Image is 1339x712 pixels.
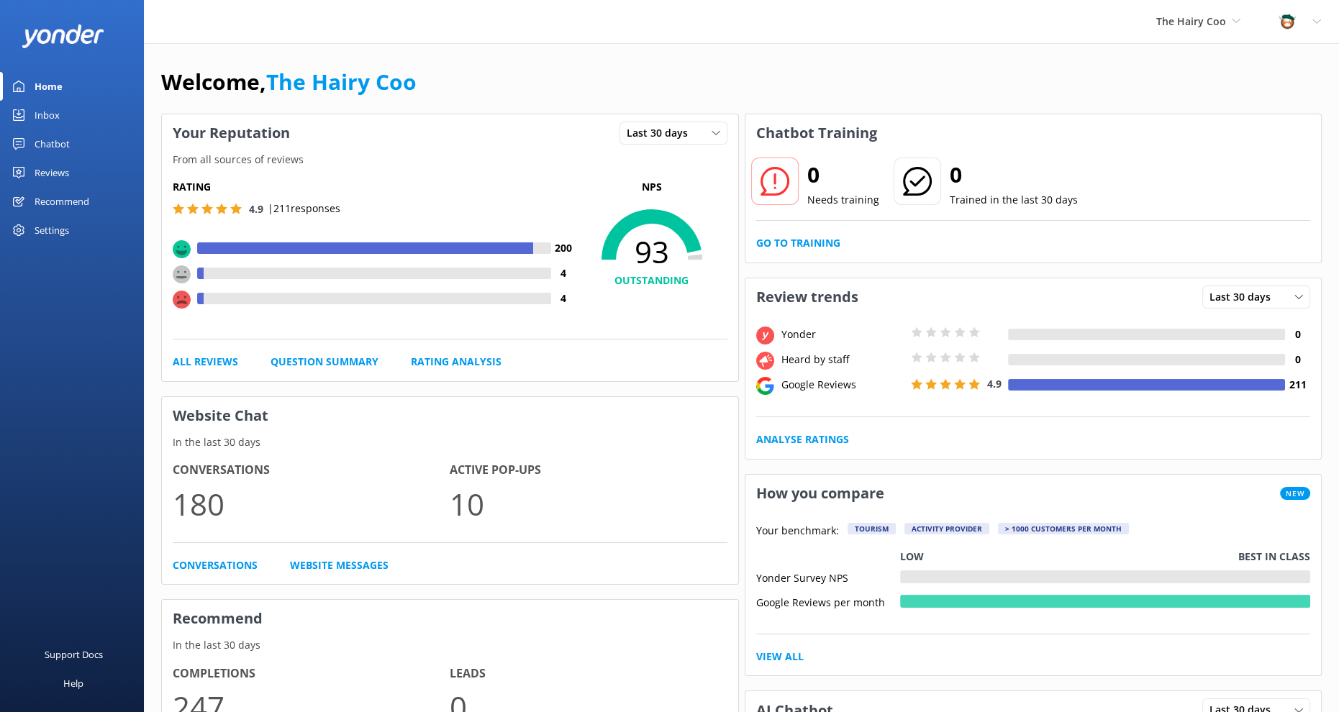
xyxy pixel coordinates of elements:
p: 10 [450,480,727,528]
p: | 211 responses [268,201,340,216]
img: yonder-white-logo.png [22,24,104,48]
div: Home [35,72,63,101]
a: Website Messages [290,557,389,573]
div: Chatbot [35,129,70,158]
h3: Recommend [162,600,738,637]
h4: 4 [551,291,576,306]
div: Recommend [35,187,89,216]
h3: Review trends [745,278,869,316]
a: Question Summary [271,354,378,370]
div: Reviews [35,158,69,187]
h4: Completions [173,665,450,683]
h4: 4 [551,265,576,281]
div: Support Docs [45,640,103,669]
span: 4.9 [987,377,1002,391]
h2: 0 [950,158,1078,192]
span: The Hairy Coo [1156,14,1226,28]
h1: Welcome, [161,65,417,99]
div: Inbox [35,101,60,129]
p: Needs training [807,192,879,208]
p: Best in class [1238,549,1310,565]
h3: How you compare [745,475,895,512]
h2: 0 [807,158,879,192]
a: View All [756,649,804,665]
p: 180 [173,480,450,528]
span: 93 [576,234,727,270]
div: > 1000 customers per month [998,523,1129,534]
h4: Leads [450,665,727,683]
span: Last 30 days [1209,289,1279,305]
div: Tourism [848,523,896,534]
a: Analyse Ratings [756,432,849,447]
h4: 0 [1285,327,1310,342]
h3: Chatbot Training [745,114,888,152]
p: Your benchmark: [756,523,839,540]
span: New [1280,487,1310,500]
p: From all sources of reviews [162,152,738,168]
h4: Active Pop-ups [450,461,727,480]
a: Rating Analysis [411,354,501,370]
div: Google Reviews per month [756,595,900,608]
h4: 211 [1285,377,1310,393]
p: NPS [576,179,727,195]
img: 457-1738239164.png [1276,11,1298,32]
p: In the last 30 days [162,434,738,450]
div: Heard by staff [778,352,907,368]
h4: 200 [551,240,576,256]
a: All Reviews [173,354,238,370]
span: Last 30 days [627,125,696,141]
div: Settings [35,216,69,245]
div: Help [63,669,83,698]
h3: Website Chat [162,397,738,434]
h4: 0 [1285,352,1310,368]
a: The Hairy Coo [266,67,417,96]
a: Go to Training [756,235,840,251]
div: Activity Provider [904,523,989,534]
p: Low [900,549,924,565]
span: 4.9 [249,202,263,216]
h4: OUTSTANDING [576,273,727,288]
a: Conversations [173,557,258,573]
div: Yonder Survey NPS [756,570,900,583]
p: Trained in the last 30 days [950,192,1078,208]
h5: Rating [173,179,576,195]
h4: Conversations [173,461,450,480]
div: Yonder [778,327,907,342]
div: Google Reviews [778,377,907,393]
h3: Your Reputation [162,114,301,152]
p: In the last 30 days [162,637,738,653]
